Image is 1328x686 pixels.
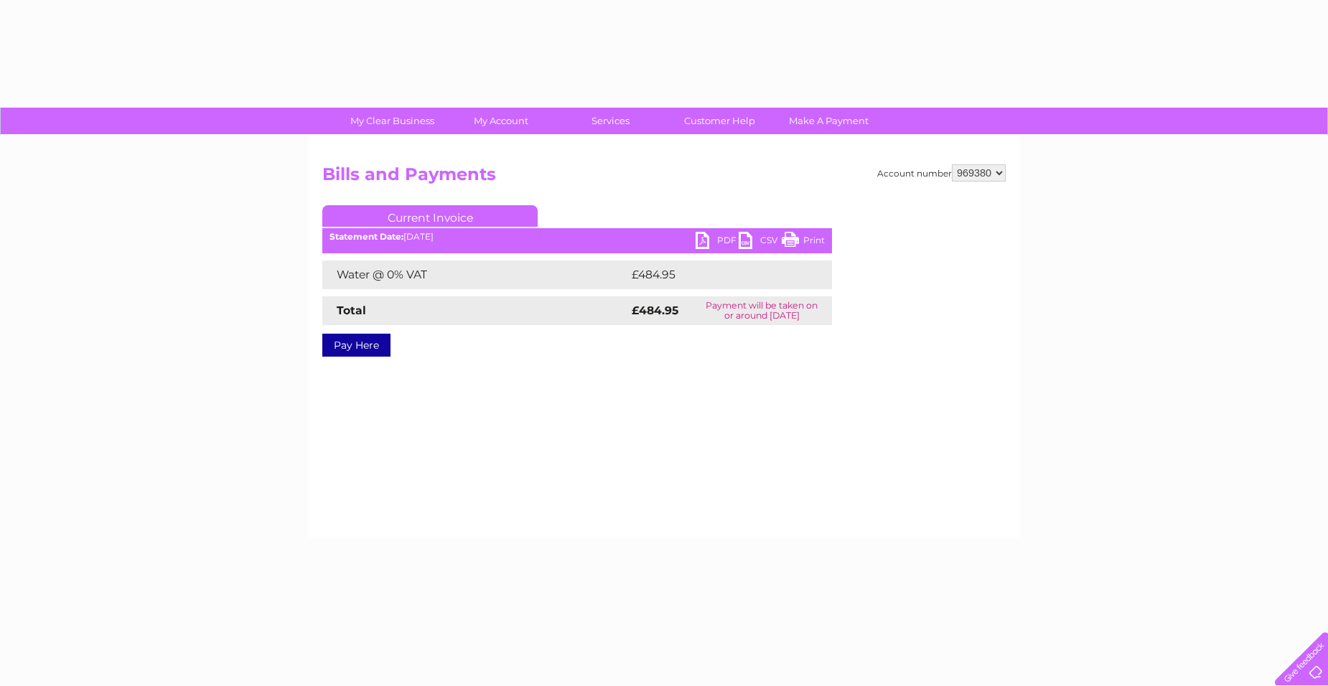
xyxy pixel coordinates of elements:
a: Print [782,232,825,253]
a: Services [551,108,670,134]
a: CSV [739,232,782,253]
a: Customer Help [660,108,779,134]
strong: £484.95 [632,304,678,317]
td: £484.95 [628,260,807,289]
td: Water @ 0% VAT [322,260,628,289]
div: [DATE] [322,232,832,242]
a: PDF [696,232,739,253]
a: My Account [442,108,561,134]
h2: Bills and Payments [322,164,1006,192]
a: My Clear Business [333,108,452,134]
div: Account number [877,164,1006,182]
b: Statement Date: [329,231,403,242]
a: Make A Payment [770,108,888,134]
a: Pay Here [322,334,391,357]
strong: Total [337,304,366,317]
td: Payment will be taken on or around [DATE] [691,296,832,325]
a: Current Invoice [322,205,538,227]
